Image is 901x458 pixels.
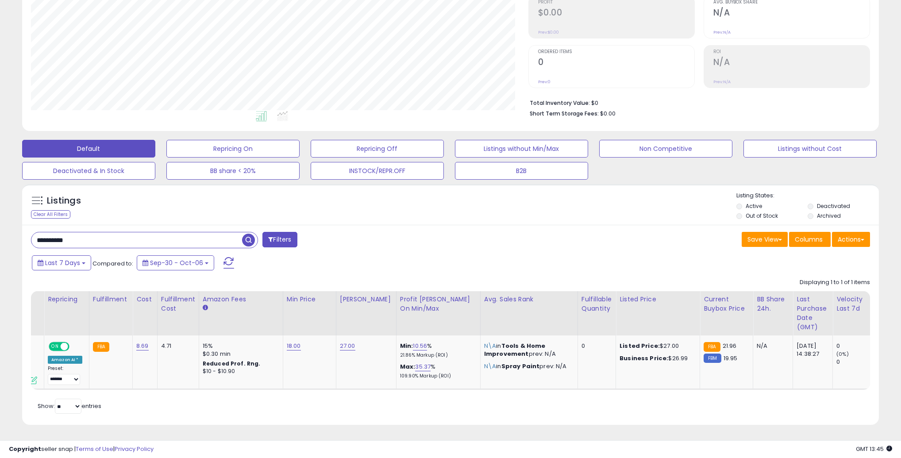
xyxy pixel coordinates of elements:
[620,354,693,362] div: $26.99
[400,373,474,379] p: 109.90% Markup (ROI)
[413,342,427,350] a: 10.56
[400,352,474,358] p: 21.86% Markup (ROI)
[736,192,879,200] p: Listing States:
[800,278,870,287] div: Displaying 1 to 1 of 1 items
[817,212,841,219] label: Archived
[22,140,155,158] button: Default
[746,202,762,210] label: Active
[581,342,609,350] div: 0
[530,97,864,108] li: $0
[789,232,831,247] button: Columns
[203,360,261,367] b: Reduced Prof. Rng.
[746,212,778,219] label: Out of Stock
[836,295,869,313] div: Velocity Last 7d
[704,342,720,352] small: FBA
[724,354,738,362] span: 19.95
[538,8,694,19] h2: $0.00
[137,255,214,270] button: Sep-30 - Oct-06
[581,295,612,313] div: Fulfillable Quantity
[400,363,474,379] div: %
[166,162,300,180] button: BB share < 20%
[797,295,829,332] div: Last Purchase Date (GMT)
[50,343,61,350] span: ON
[620,342,693,350] div: $27.00
[166,140,300,158] button: Repricing On
[713,30,731,35] small: Prev: N/A
[836,358,872,366] div: 0
[161,342,192,350] div: 4.71
[713,79,731,85] small: Prev: N/A
[501,362,540,370] span: Spray Paint
[203,350,276,358] div: $0.30 min
[484,295,574,304] div: Avg. Sales Rank
[713,57,870,69] h2: N/A
[723,342,737,350] span: 21.96
[47,195,81,207] h5: Listings
[757,342,786,350] div: N/A
[836,342,872,350] div: 0
[400,342,474,358] div: %
[161,295,195,313] div: Fulfillment Cost
[311,140,444,158] button: Repricing Off
[311,162,444,180] button: INSTOCK/REPR.OFF
[400,295,477,313] div: Profit [PERSON_NAME] on Min/Max
[203,295,279,304] div: Amazon Fees
[743,140,877,158] button: Listings without Cost
[400,342,413,350] b: Min:
[415,362,431,371] a: 35.37
[484,342,571,358] p: in prev: N/A
[620,354,668,362] b: Business Price:
[704,354,721,363] small: FBM
[538,79,551,85] small: Prev: 0
[538,57,694,69] h2: 0
[484,362,496,370] span: N\A
[76,445,113,453] a: Terms of Use
[484,342,496,350] span: N\A
[484,342,546,358] span: Tools & Home Improvement
[203,304,208,312] small: Amazon Fees.
[455,162,588,180] button: B2B
[38,402,101,410] span: Show: entries
[396,291,480,335] th: The percentage added to the cost of goods (COGS) that forms the calculator for Min & Max prices.
[48,295,85,304] div: Repricing
[48,356,82,364] div: Amazon AI *
[620,342,660,350] b: Listed Price:
[287,342,301,350] a: 18.00
[22,162,155,180] button: Deactivated & In Stock
[92,259,133,268] span: Compared to:
[538,30,559,35] small: Prev: $0.00
[32,255,91,270] button: Last 7 Days
[742,232,788,247] button: Save View
[262,232,297,247] button: Filters
[795,235,823,244] span: Columns
[620,295,696,304] div: Listed Price
[287,295,332,304] div: Min Price
[713,8,870,19] h2: N/A
[600,109,616,118] span: $0.00
[713,50,870,54] span: ROI
[797,342,826,358] div: [DATE] 14:38:27
[31,210,70,219] div: Clear All Filters
[340,295,393,304] div: [PERSON_NAME]
[150,258,203,267] span: Sep-30 - Oct-06
[832,232,870,247] button: Actions
[136,342,149,350] a: 8.69
[817,202,850,210] label: Deactivated
[203,342,276,350] div: 15%
[115,445,154,453] a: Privacy Policy
[45,258,80,267] span: Last 7 Days
[836,350,849,358] small: (0%)
[93,342,109,352] small: FBA
[757,295,789,313] div: BB Share 24h.
[9,445,41,453] strong: Copyright
[599,140,732,158] button: Non Competitive
[538,50,694,54] span: Ordered Items
[93,295,129,304] div: Fulfillment
[530,99,590,107] b: Total Inventory Value:
[9,445,154,454] div: seller snap | |
[340,342,355,350] a: 27.00
[48,366,82,385] div: Preset:
[136,295,154,304] div: Cost
[530,110,599,117] b: Short Term Storage Fees:
[856,445,892,453] span: 2025-10-14 13:45 GMT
